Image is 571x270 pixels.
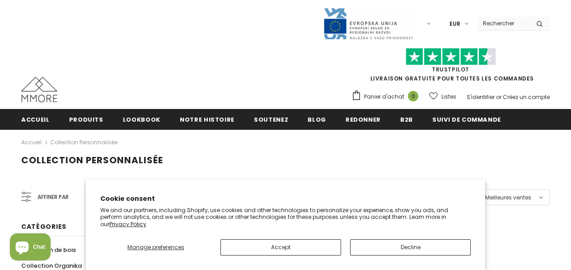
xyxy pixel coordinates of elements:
span: LIVRAISON GRATUITE POUR TOUTES LES COMMANDES [351,52,550,82]
a: B2B [400,109,413,129]
span: Affiner par [37,192,69,202]
span: Collection personnalisée [21,154,163,166]
a: Lookbook [123,109,160,129]
span: Redonner [346,115,381,124]
a: Javni Razpis [323,19,413,27]
img: Javni Razpis [323,7,413,40]
a: TrustPilot [432,66,469,73]
h2: Cookie consent [100,194,471,204]
span: EUR [449,19,460,28]
a: Créez un compte [503,93,550,101]
a: Redonner [346,109,381,129]
span: Notre histoire [180,115,234,124]
span: Suivi de commande [432,115,501,124]
input: Search Site [477,17,529,30]
a: Panier d'achat 0 [351,90,423,104]
span: Listes [441,92,456,101]
button: Decline [350,239,471,256]
span: Catégories [21,222,66,231]
span: Blog [308,115,326,124]
span: Accueil [21,115,50,124]
a: Blog [308,109,326,129]
span: soutenez [254,115,288,124]
span: Manage preferences [127,243,184,251]
span: Panier d'achat [364,92,404,101]
img: Faites confiance aux étoiles pilotes [406,48,496,66]
span: Produits [69,115,103,124]
a: S'identifier [467,93,495,101]
span: B2B [400,115,413,124]
span: Collection Organika [21,261,82,270]
inbox-online-store-chat: Shopify online store chat [7,233,53,263]
a: soutenez [254,109,288,129]
span: Meilleures ventes [485,193,531,202]
button: Manage preferences [100,239,211,256]
span: Lookbook [123,115,160,124]
a: Collection personnalisée [50,138,117,146]
a: Produits [69,109,103,129]
a: Suivi de commande [432,109,501,129]
img: Cas MMORE [21,77,57,102]
a: Accueil [21,109,50,129]
p: We and our partners, including Shopify, use cookies and other technologies to personalize your ex... [100,207,471,228]
a: Notre histoire [180,109,234,129]
span: 0 [408,91,418,101]
button: Accept [220,239,341,256]
a: Listes [429,89,456,104]
a: Accueil [21,137,42,148]
span: or [496,93,501,101]
a: Privacy Policy [109,220,146,228]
